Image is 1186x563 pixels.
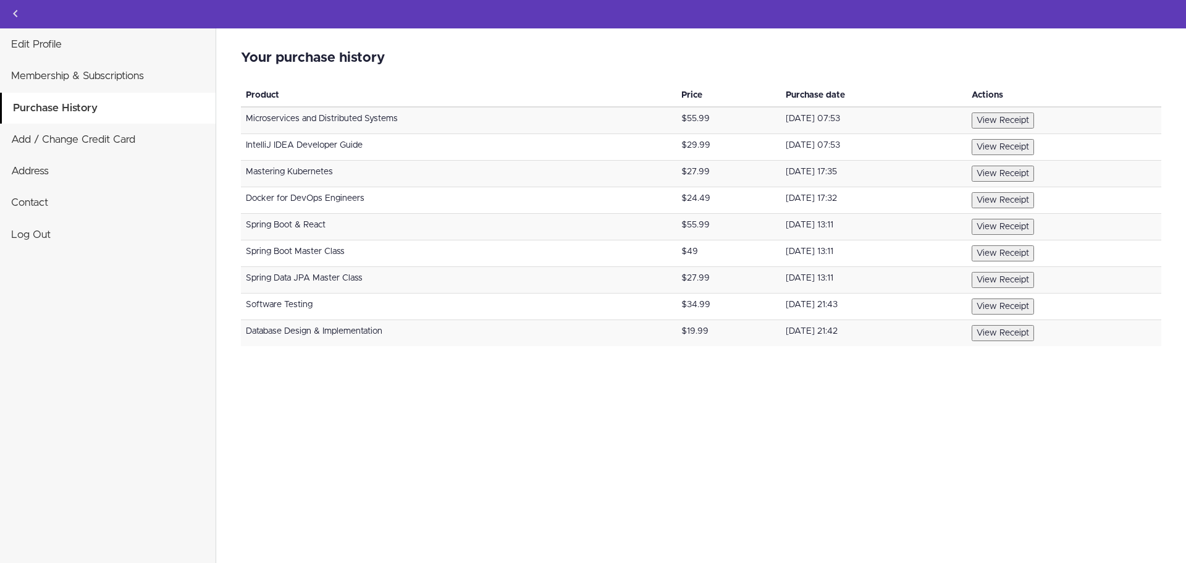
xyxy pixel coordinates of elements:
td: Database Design & Implementation [241,320,676,347]
td: $55.99 [676,214,781,240]
td: Spring Data JPA Master Class [241,267,676,294]
td: Spring Boot Master Class [241,240,676,267]
td: IntelliJ IDEA Developer Guide [241,134,676,161]
td: [DATE] 17:35 [781,161,967,187]
td: $27.99 [676,161,781,187]
button: View Receipt [972,325,1034,341]
th: Purchase date [781,84,967,107]
td: [DATE] 13:11 [781,240,967,267]
button: View Receipt [972,219,1034,235]
td: Software Testing [241,294,676,320]
td: $34.99 [676,294,781,320]
button: View Receipt [972,245,1034,261]
td: [DATE] 21:43 [781,294,967,320]
a: Purchase History [2,93,216,124]
svg: Back to courses [8,6,23,21]
h2: Your purchase history [241,51,1161,66]
td: $24.49 [676,187,781,214]
button: View Receipt [972,298,1034,315]
td: $29.99 [676,134,781,161]
td: $49 [676,240,781,267]
th: Price [676,84,781,107]
th: Product [241,84,676,107]
th: Actions [967,84,1161,107]
td: $55.99 [676,107,781,134]
button: View Receipt [972,166,1034,182]
td: [DATE] 13:11 [781,267,967,294]
td: Spring Boot & React [241,214,676,240]
button: View Receipt [972,112,1034,129]
button: View Receipt [972,139,1034,155]
button: View Receipt [972,192,1034,208]
td: [DATE] 07:53 [781,107,967,134]
button: View Receipt [972,272,1034,288]
td: Docker for DevOps Engineers [241,187,676,214]
td: Microservices and Distributed Systems [241,107,676,134]
td: [DATE] 21:42 [781,320,967,347]
td: [DATE] 07:53 [781,134,967,161]
td: [DATE] 17:32 [781,187,967,214]
td: [DATE] 13:11 [781,214,967,240]
td: $19.99 [676,320,781,347]
td: $27.99 [676,267,781,294]
td: Mastering Kubernetes [241,161,676,187]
